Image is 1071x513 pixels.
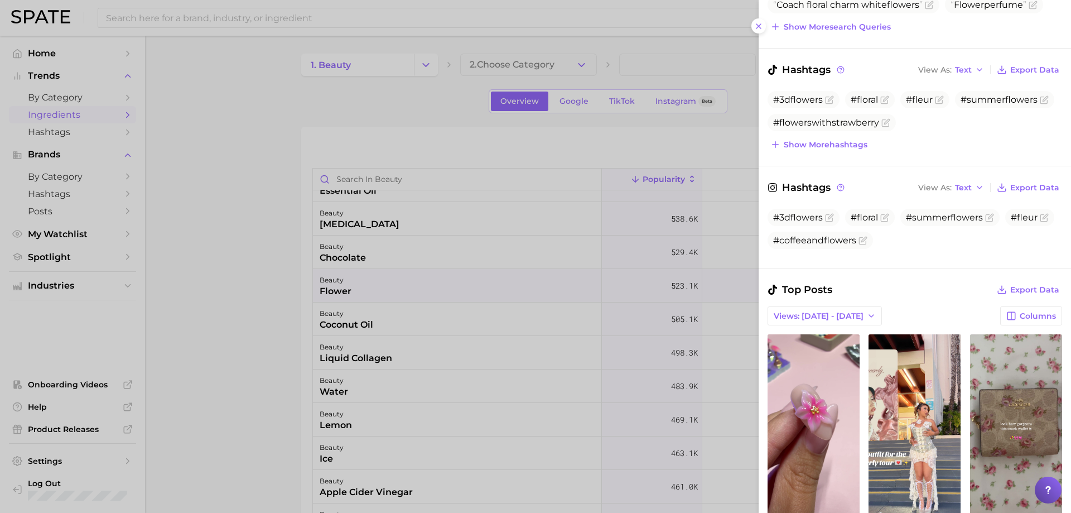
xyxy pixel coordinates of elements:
span: View As [918,185,952,191]
button: Flag as miscategorized or irrelevant [1040,95,1049,104]
span: Hashtags [768,62,846,78]
span: Export Data [1010,183,1059,193]
span: Views: [DATE] - [DATE] [774,311,863,321]
span: Export Data [1010,285,1059,295]
button: Flag as miscategorized or irrelevant [935,95,944,104]
span: Top Posts [768,282,832,298]
span: #3dflowers [773,94,823,105]
button: Flag as miscategorized or irrelevant [881,118,890,127]
span: Hashtags [768,180,846,195]
button: View AsText [915,180,987,195]
span: Export Data [1010,65,1059,75]
button: Flag as miscategorized or irrelevant [858,236,867,245]
span: #floral [851,94,878,105]
span: Show more hashtags [784,140,867,150]
span: #3dflowers [773,212,823,223]
span: Columns [1020,311,1056,321]
button: Flag as miscategorized or irrelevant [880,95,889,104]
button: Export Data [994,282,1062,298]
button: Flag as miscategorized or irrelevant [1029,1,1038,9]
button: View AsText [915,63,987,77]
button: Flag as miscategorized or irrelevant [825,95,834,104]
span: #floral [851,212,878,223]
button: Flag as miscategorized or irrelevant [825,213,834,222]
button: Flag as miscategorized or irrelevant [1040,213,1049,222]
button: Show moresearch queries [768,19,894,35]
span: #fleur [906,94,933,105]
span: Text [955,185,972,191]
button: Flag as miscategorized or irrelevant [985,213,994,222]
span: #fleur [1011,212,1038,223]
span: #flowerswithstrawberry [773,117,879,128]
button: Export Data [994,180,1062,195]
span: #coffeeandflowers [773,235,856,246]
button: Flag as miscategorized or irrelevant [880,213,889,222]
button: Views: [DATE] - [DATE] [768,306,882,325]
button: Show morehashtags [768,137,870,152]
span: #summerflowers [961,94,1038,105]
span: #summerflowers [906,212,983,223]
button: Columns [1000,306,1062,325]
span: Show more search queries [784,22,891,32]
span: Text [955,67,972,73]
span: View As [918,67,952,73]
button: Flag as miscategorized or irrelevant [925,1,934,9]
button: Export Data [994,62,1062,78]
